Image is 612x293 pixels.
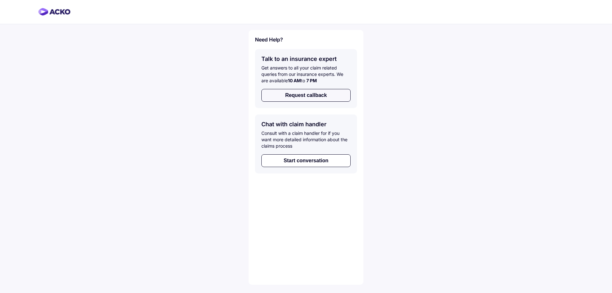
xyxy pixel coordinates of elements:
span: 7 PM [306,78,317,83]
h5: Chat with claim handler [261,121,351,128]
button: Start conversation [261,154,351,167]
div: Consult with a claim handler for if you want more detailed information about the claims process [261,130,351,149]
h6: Need Help? [255,36,357,43]
div: Get answers to all your claim related queries from our insurance experts. We are available to [261,65,351,84]
button: Request callback [261,89,351,102]
span: 10 AM [288,78,301,83]
h5: Talk to an insurance expert [261,55,351,62]
img: horizontal-gradient.png [38,8,70,16]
